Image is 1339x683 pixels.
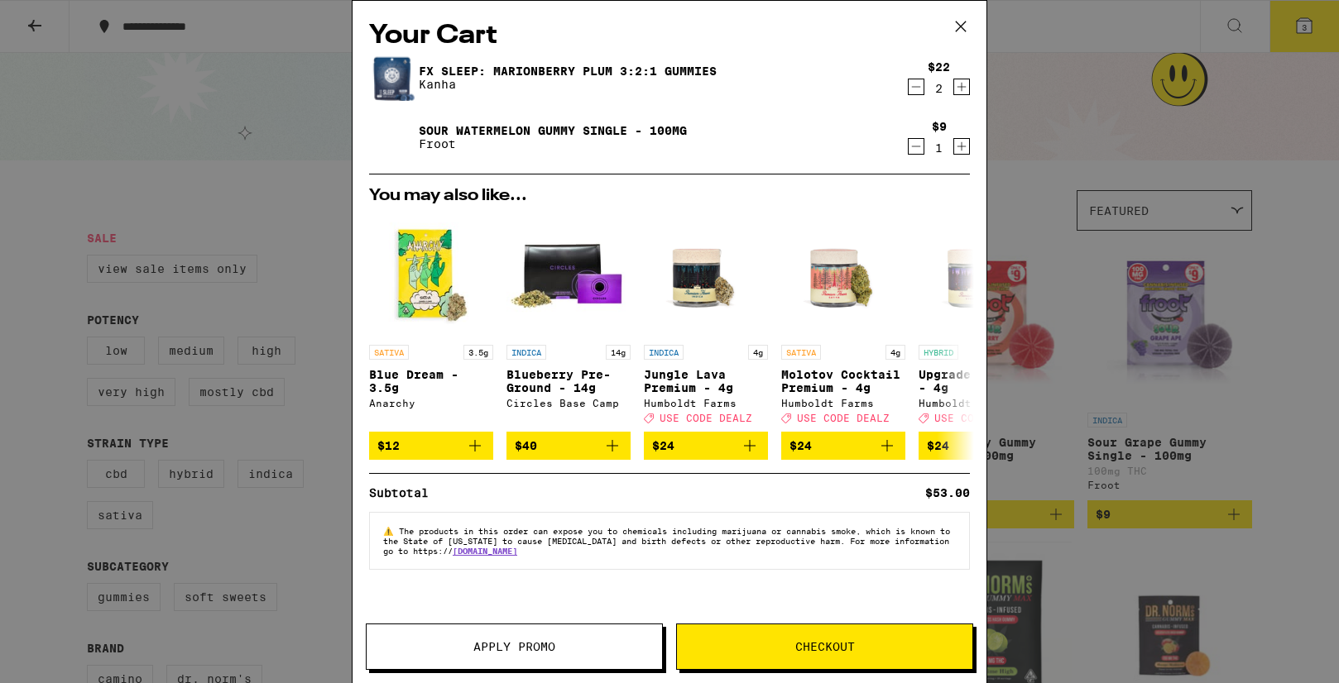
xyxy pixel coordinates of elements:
p: Upgrade Premium - 4g [919,368,1043,394]
a: Open page for Upgrade Premium - 4g from Humboldt Farms [919,213,1043,432]
div: Humboldt Farms [644,398,768,408]
span: $24 [652,439,674,452]
button: Decrement [908,138,924,155]
p: 4g [885,345,905,360]
img: Humboldt Farms - Jungle Lava Premium - 4g [644,213,768,337]
p: 4g [748,345,768,360]
a: Open page for Blueberry Pre-Ground - 14g from Circles Base Camp [506,213,631,432]
a: Open page for Blue Dream - 3.5g from Anarchy [369,213,493,432]
p: 14g [606,345,631,360]
p: SATIVA [781,345,821,360]
p: HYBRID [919,345,958,360]
div: $9 [932,120,947,133]
p: 3.5g [463,345,493,360]
span: ⚠️ [383,526,399,536]
span: $40 [515,439,537,452]
h2: You may also like... [369,188,970,204]
span: USE CODE DEALZ [660,413,752,423]
p: Molotov Cocktail Premium - 4g [781,368,905,394]
span: Hi. Need any help? [10,12,119,25]
span: USE CODE DEALZ [797,413,890,423]
div: 2 [928,82,950,95]
a: Open page for Jungle Lava Premium - 4g from Humboldt Farms [644,213,768,432]
span: $24 [927,439,949,452]
p: Kanha [419,78,717,91]
img: FX SLEEP: Marionberry Plum 3:2:1 Gummies [369,50,415,106]
div: Anarchy [369,398,493,408]
h2: Your Cart [369,17,970,55]
div: 1 [932,141,947,155]
button: Add to bag [919,432,1043,460]
p: INDICA [506,345,546,360]
div: Humboldt Farms [781,398,905,408]
a: Open page for Molotov Cocktail Premium - 4g from Humboldt Farms [781,213,905,432]
button: Apply Promo [366,623,663,670]
div: Circles Base Camp [506,398,631,408]
a: FX SLEEP: Marionberry Plum 3:2:1 Gummies [419,64,717,78]
img: Anarchy - Blue Dream - 3.5g [369,213,493,337]
img: Humboldt Farms - Upgrade Premium - 4g [919,213,1043,337]
img: Circles Base Camp - Blueberry Pre-Ground - 14g [506,213,631,337]
button: Add to bag [781,432,905,460]
a: Sour Watermelon Gummy Single - 100mg [419,124,687,137]
p: Blue Dream - 3.5g [369,368,493,394]
button: Checkout [676,623,973,670]
button: Add to bag [506,432,631,460]
span: Apply Promo [473,641,555,652]
button: Add to bag [644,432,768,460]
span: The products in this order can expose you to chemicals including marijuana or cannabis smoke, whi... [383,526,950,556]
p: Blueberry Pre-Ground - 14g [506,368,631,394]
span: $12 [377,439,400,452]
span: Checkout [795,641,855,652]
button: Add to bag [369,432,493,460]
button: Decrement [908,79,924,95]
span: USE CODE DEALZ [934,413,1027,423]
div: $22 [928,60,950,74]
button: Increment [953,138,970,155]
div: Subtotal [369,487,440,499]
p: Jungle Lava Premium - 4g [644,368,768,394]
button: Increment [953,79,970,95]
p: Froot [419,137,687,150]
img: Humboldt Farms - Molotov Cocktail Premium - 4g [781,213,905,337]
span: $24 [789,439,812,452]
p: INDICA [644,345,684,360]
div: Humboldt Farms [919,398,1043,408]
img: Sour Watermelon Gummy Single - 100mg [369,114,415,160]
div: $53.00 [925,487,970,499]
a: [DOMAIN_NAME] [453,546,517,556]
